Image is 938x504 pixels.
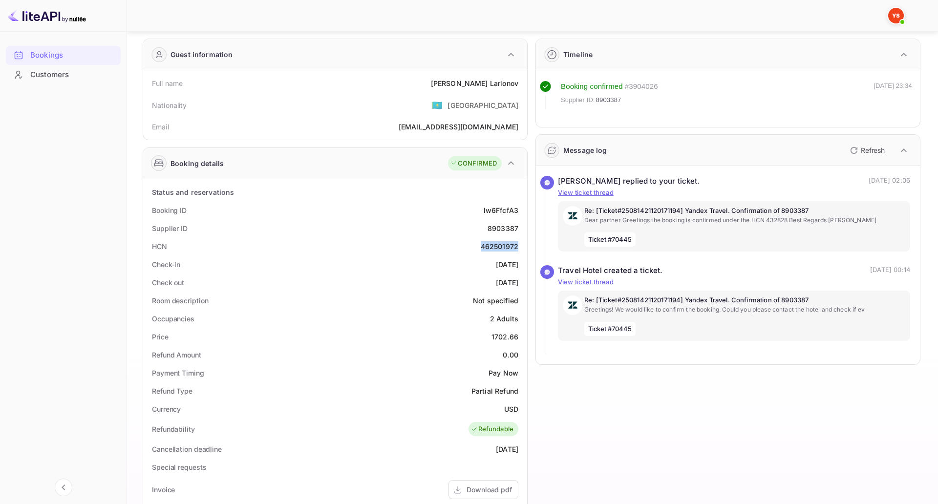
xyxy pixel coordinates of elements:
[558,176,700,187] div: [PERSON_NAME] replied to your ticket.
[496,277,518,288] div: [DATE]
[471,386,518,396] div: Partial Refund
[861,145,885,155] p: Refresh
[30,69,116,81] div: Customers
[6,46,121,65] div: Bookings
[152,187,234,197] div: Status and reservations
[491,332,518,342] div: 1702.66
[152,205,187,215] div: Booking ID
[489,368,518,378] div: Pay Now
[152,241,167,252] div: HCN
[473,295,518,306] div: Not specified
[152,368,204,378] div: Payment Timing
[888,8,904,23] img: Yandex Support
[152,484,175,495] div: Invoice
[558,277,910,287] p: View ticket thread
[563,295,582,315] img: AwvSTEc2VUhQAAAAAElFTkSuQmCC
[484,205,518,215] div: lw6FfcfA3
[431,96,443,114] span: United States
[503,350,518,360] div: 0.00
[55,479,72,496] button: Collapse navigation
[467,484,512,495] div: Download pdf
[496,444,518,454] div: [DATE]
[584,305,905,314] p: Greetings! We would like to confirm the booking. Could you please contact the hotel and check if ev
[558,188,910,198] p: View ticket thread
[431,78,518,88] div: [PERSON_NAME] Larionov
[152,78,183,88] div: Full name
[448,100,518,110] div: [GEOGRAPHIC_DATA]
[30,50,116,61] div: Bookings
[152,462,206,472] div: Special requests
[8,8,86,23] img: LiteAPI logo
[561,81,623,92] div: Booking confirmed
[152,122,169,132] div: Email
[490,314,518,324] div: 2 Adults
[399,122,518,132] div: [EMAIL_ADDRESS][DOMAIN_NAME]
[171,49,233,60] div: Guest information
[558,265,663,276] div: Travel Hotel created a ticket.
[563,49,593,60] div: Timeline
[488,223,518,233] div: 8903387
[152,386,192,396] div: Refund Type
[584,216,905,225] p: Dear partner Greetings the booking is confirmed under the HCN 432828 Best Regards [PERSON_NAME]
[152,404,181,414] div: Currency
[584,206,905,216] p: Re: [Ticket#25081421120171194] Yandex Travel. Confirmation of 8903387
[152,314,194,324] div: Occupancies
[584,295,905,305] p: Re: [Ticket#25081421120171194] Yandex Travel. Confirmation of 8903387
[584,322,636,336] span: Ticket #70445
[152,444,222,454] div: Cancellation deadline
[152,223,188,233] div: Supplier ID
[171,158,224,168] div: Booking details
[844,143,889,158] button: Refresh
[152,295,208,306] div: Room description
[450,159,497,168] div: CONFIRMED
[625,81,658,92] div: # 3904026
[152,424,195,434] div: Refundability
[152,332,169,342] div: Price
[152,350,201,360] div: Refund Amount
[6,65,121,84] div: Customers
[869,176,910,187] p: [DATE] 02:06
[874,81,912,109] div: [DATE] 23:34
[563,206,582,226] img: AwvSTEc2VUhQAAAAAElFTkSuQmCC
[471,424,514,434] div: Refundable
[870,265,910,276] p: [DATE] 00:14
[496,259,518,270] div: [DATE]
[584,232,636,247] span: Ticket #70445
[152,259,180,270] div: Check-in
[504,404,518,414] div: USD
[6,65,121,84] a: Customers
[152,277,184,288] div: Check out
[6,46,121,64] a: Bookings
[152,100,187,110] div: Nationality
[561,95,595,105] span: Supplier ID:
[481,241,518,252] div: 462501972
[596,95,621,105] span: 8903387
[563,145,607,155] div: Message log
